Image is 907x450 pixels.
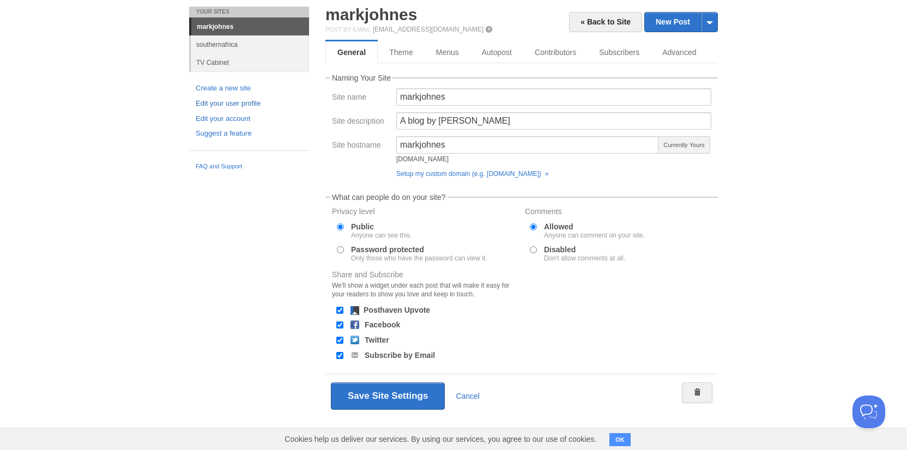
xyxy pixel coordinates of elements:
span: Post by Email [325,26,371,33]
a: Setup my custom domain (e.g. [DOMAIN_NAME]) » [396,170,548,178]
a: Theme [378,41,425,63]
div: [DOMAIN_NAME] [396,156,659,162]
a: FAQ and Support [196,162,303,172]
span: Currently Yours [658,136,710,154]
label: Comments [525,208,711,218]
label: Twitter [365,336,389,344]
iframe: Help Scout Beacon - Open [852,396,885,428]
label: Facebook [365,321,400,329]
a: « Back to Site [569,12,642,32]
label: Password protected [351,246,487,262]
a: Contributors [523,41,588,63]
a: Edit your account [196,113,303,125]
a: Menus [425,41,470,63]
a: [EMAIL_ADDRESS][DOMAIN_NAME] [373,26,483,33]
div: Anyone can comment on your site. [544,232,645,239]
label: Site hostname [332,141,390,151]
div: Anyone can see this. [351,232,412,239]
img: twitter.png [350,336,359,344]
label: Share and Subscribe [332,271,518,301]
a: Suggest a feature [196,128,303,139]
button: OK [609,433,631,446]
div: Don't allow comments at all. [544,255,625,262]
a: General [325,41,378,63]
span: Cookies help us deliver our services. By using our services, you agree to our use of cookies. [274,428,607,450]
label: Public [351,223,412,239]
a: New Post [645,13,717,32]
a: Edit your user profile [196,98,303,110]
a: Advanced [651,41,708,63]
label: Site description [332,117,390,127]
li: Your Sites [189,7,309,17]
label: Site name [332,93,390,104]
label: Allowed [544,223,645,239]
a: Cancel [456,392,480,400]
a: TV Cabinet [191,53,309,71]
legend: What can people do on your site? [330,193,448,201]
a: Subscribers [588,41,651,63]
button: Save Site Settings [331,382,445,410]
a: markjohnes [325,5,417,23]
label: Subscribe by Email [365,351,435,359]
label: Disabled [544,246,625,262]
a: Create a new site [196,83,303,94]
a: southernafrica [191,35,309,53]
div: Only those who have the password can view it. [351,255,487,262]
img: facebook.png [350,320,359,329]
legend: Naming Your Site [330,74,392,82]
div: We'll show a widget under each post that will make it easy for your readers to show you love and ... [332,281,518,299]
a: markjohnes [191,18,309,35]
label: Privacy level [332,208,518,218]
a: Autopost [470,41,523,63]
label: Posthaven Upvote [364,306,430,314]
